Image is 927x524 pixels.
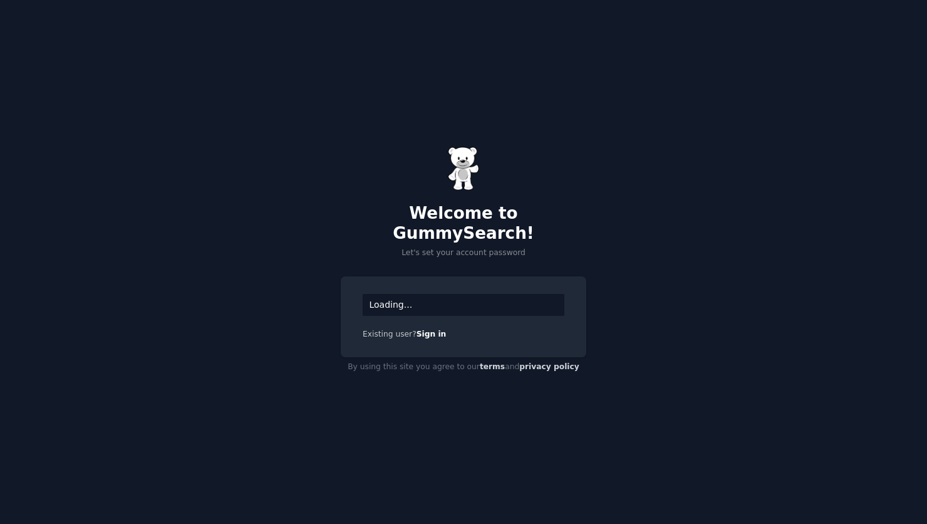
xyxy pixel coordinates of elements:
[341,204,586,243] h2: Welcome to GummySearch!
[341,248,586,259] p: Let's set your account password
[417,330,447,338] a: Sign in
[480,362,505,371] a: terms
[448,147,479,191] img: Gummy Bear
[341,357,586,377] div: By using this site you agree to our and
[519,362,579,371] a: privacy policy
[363,330,417,338] span: Existing user?
[363,294,564,316] div: Loading...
